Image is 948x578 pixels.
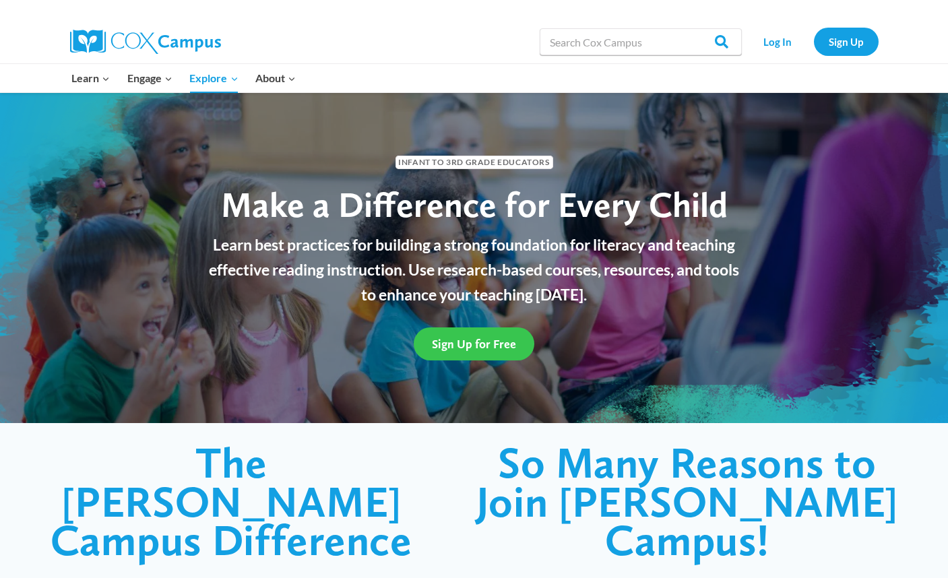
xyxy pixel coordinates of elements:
span: The [PERSON_NAME] Campus Difference [51,437,412,566]
button: Child menu of Explore [181,64,247,92]
button: Child menu of About [247,64,305,92]
a: Sign Up for Free [414,327,534,360]
nav: Secondary Navigation [749,28,879,55]
img: Cox Campus [70,30,221,54]
button: Child menu of Engage [119,64,181,92]
span: Sign Up for Free [432,337,516,351]
a: Log In [749,28,807,55]
p: Learn best practices for building a strong foundation for literacy and teaching effective reading... [201,232,747,307]
span: Make a Difference for Every Child [221,183,728,226]
button: Child menu of Learn [63,64,119,92]
span: Infant to 3rd Grade Educators [396,156,553,168]
nav: Primary Navigation [63,64,305,92]
a: Sign Up [814,28,879,55]
input: Search Cox Campus [540,28,742,55]
span: So Many Reasons to Join [PERSON_NAME] Campus! [476,437,899,566]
